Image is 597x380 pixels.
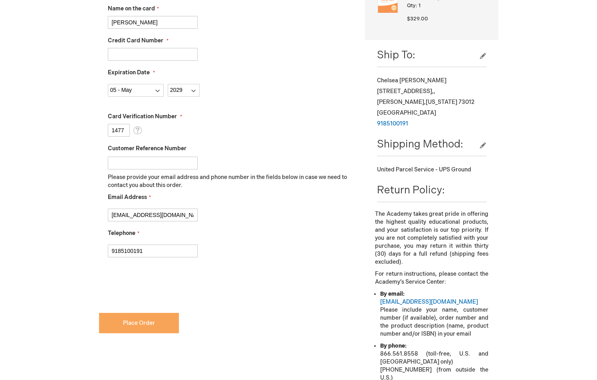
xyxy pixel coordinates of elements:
[407,2,416,9] span: Qty
[108,124,130,137] input: Card Verification Number
[407,16,428,22] span: $329.00
[108,5,155,12] span: Name on the card
[377,49,415,62] span: Ship To:
[123,320,155,326] span: Place Order
[418,2,420,9] span: 1
[375,210,488,266] p: The Academy takes great pride in offering the highest quality educational products, and your sati...
[99,270,220,301] iframe: reCAPTCHA
[99,313,179,333] button: Place Order
[377,138,463,151] span: Shipping Method:
[380,290,488,338] li: Please include your name, customer number (if available), order number and the product descriptio...
[380,342,407,349] strong: By phone:
[380,290,405,297] strong: By email:
[377,120,408,127] a: 9185100191
[380,298,478,305] a: [EMAIL_ADDRESS][DOMAIN_NAME]
[377,166,471,173] span: United Parcel Service - UPS Ground
[108,113,177,120] span: Card Verification Number
[377,184,445,197] span: Return Policy:
[108,145,186,152] span: Customer Reference Number
[108,194,147,201] span: Email Address
[108,69,150,76] span: Expiration Date
[108,37,163,44] span: Credit Card Number
[108,48,198,61] input: Credit Card Number
[377,75,486,129] div: Chelsea [PERSON_NAME] [STREET_ADDRESS],, [PERSON_NAME] , 73012 [GEOGRAPHIC_DATA]
[375,270,488,286] p: For return instructions, please contact the Academy’s Service Center:
[108,173,353,189] p: Please provide your email address and phone number in the fields below in case we need to contact...
[426,99,457,105] span: [US_STATE]
[108,230,135,237] span: Telephone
